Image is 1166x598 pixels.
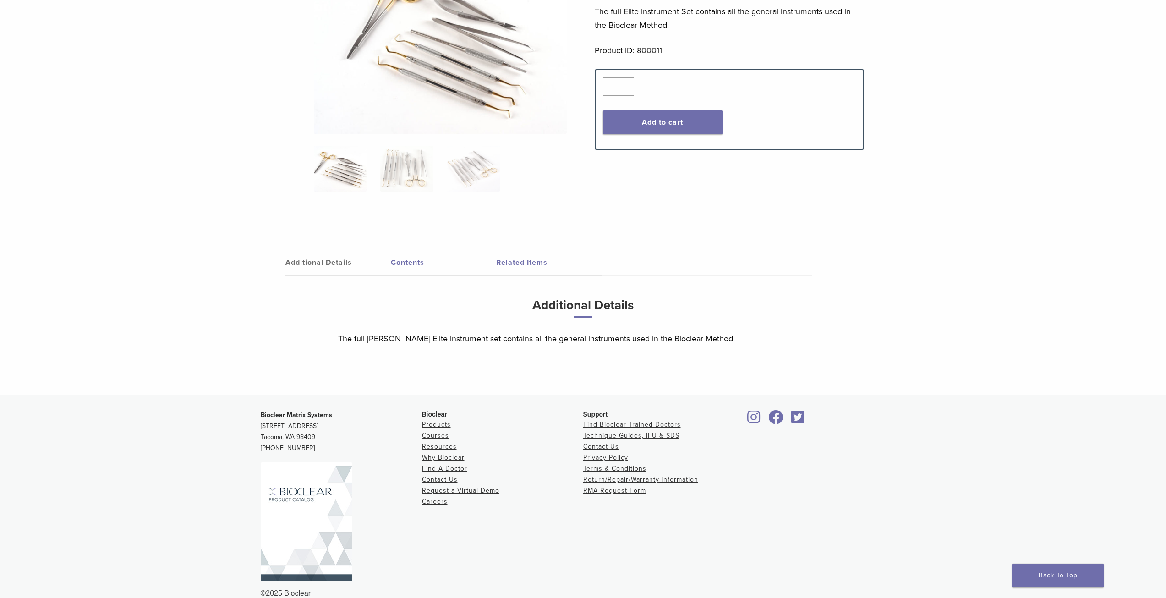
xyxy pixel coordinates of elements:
a: Technique Guides, IFU & SDS [583,432,679,439]
img: Bioclear [261,462,352,581]
a: Courses [422,432,449,439]
a: Privacy Policy [583,454,628,461]
a: Contact Us [583,443,619,450]
a: Find A Doctor [422,465,467,472]
a: Terms & Conditions [583,465,646,472]
a: Back To Top [1012,564,1104,587]
img: Clark-Elite-Instrument-Set-2-copy-e1548839349341-324x324.jpg [314,146,367,192]
p: [STREET_ADDRESS] Tacoma, WA 98409 [PHONE_NUMBER] [261,410,422,454]
button: Add to cart [603,110,723,134]
a: Products [422,421,451,428]
a: Bioclear [788,416,808,425]
a: Bioclear [766,416,787,425]
a: Contact Us [422,476,458,483]
a: Contents [391,250,496,275]
p: The full [PERSON_NAME] Elite instrument set contains all the general instruments used in the Bioc... [338,332,828,346]
img: Elite Instrument Set - Image 2 [380,146,433,192]
img: Elite Instrument Set - Image 3 [447,146,500,192]
a: Why Bioclear [422,454,465,461]
a: Resources [422,443,457,450]
a: RMA Request Form [583,487,646,494]
span: Bioclear [422,411,447,418]
a: Request a Virtual Demo [422,487,499,494]
p: The full Elite Instrument Set contains all the general instruments used in the Bioclear Method. [595,5,864,32]
a: Find Bioclear Trained Doctors [583,421,681,428]
a: Return/Repair/Warranty Information [583,476,698,483]
a: Additional Details [285,250,391,275]
span: Support [583,411,608,418]
a: Related Items [496,250,602,275]
p: Product ID: 800011 [595,44,864,57]
strong: Bioclear Matrix Systems [261,411,332,419]
a: Bioclear [744,416,764,425]
h3: Additional Details [338,294,828,325]
a: Careers [422,498,448,505]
